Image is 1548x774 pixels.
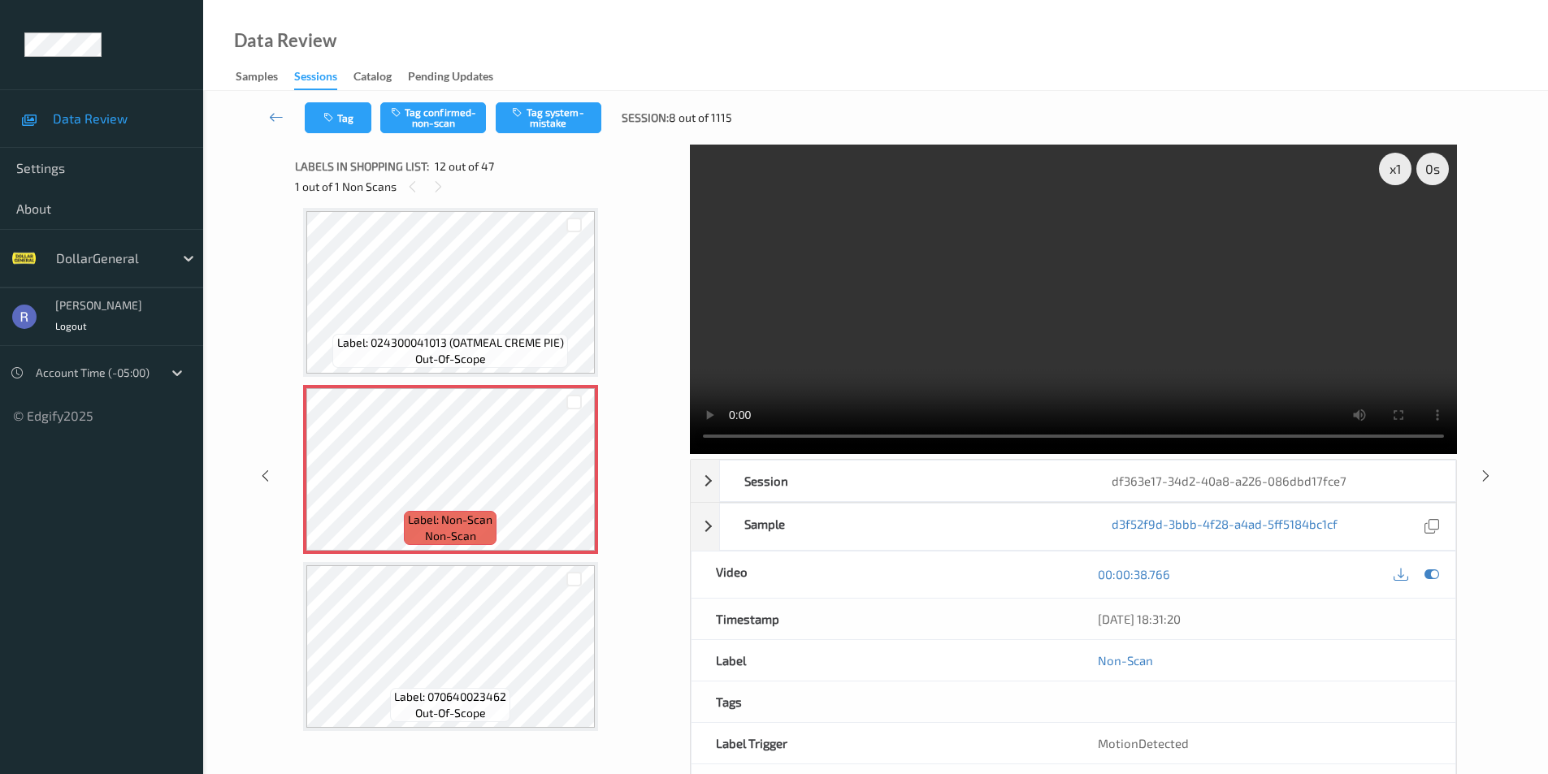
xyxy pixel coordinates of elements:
[1416,153,1449,185] div: 0 s
[295,176,679,197] div: 1 out of 1 Non Scans
[353,66,408,89] a: Catalog
[720,461,1087,501] div: Session
[337,335,564,351] span: Label: 024300041013 (OATMEAL CREME PIE)
[294,68,337,90] div: Sessions
[415,705,486,721] span: out-of-scope
[295,158,429,175] span: Labels in shopping list:
[691,460,1456,502] div: Sessiondf363e17-34d2-40a8-a226-086dbd17fce7
[1098,566,1170,582] a: 00:00:38.766
[496,102,601,133] button: Tag system-mistake
[415,351,486,367] span: out-of-scope
[1098,652,1153,668] a: Non-Scan
[692,723,1073,763] div: Label Trigger
[353,68,392,89] div: Catalog
[1087,461,1455,501] div: df363e17-34d2-40a8-a226-086dbd17fce7
[435,158,494,175] span: 12 out of 47
[236,68,278,89] div: Samples
[394,689,506,705] span: Label: 070640023462
[408,66,509,89] a: Pending Updates
[692,640,1073,681] div: Label
[692,681,1073,722] div: Tags
[380,102,486,133] button: Tag confirmed-non-scan
[1073,723,1455,763] div: MotionDetected
[692,599,1073,639] div: Timestamp
[408,512,492,528] span: Label: Non-Scan
[691,503,1456,551] div: Sampled3f52f9d-3bbb-4f28-a4ad-5ff5184bc1cf
[1098,611,1431,627] div: [DATE] 18:31:20
[622,110,669,126] span: Session:
[425,528,476,544] span: non-scan
[234,32,336,49] div: Data Review
[294,66,353,90] a: Sessions
[236,66,294,89] a: Samples
[305,102,371,133] button: Tag
[408,68,493,89] div: Pending Updates
[692,551,1073,598] div: Video
[669,110,732,126] span: 8 out of 1115
[1379,153,1411,185] div: x 1
[720,504,1087,550] div: Sample
[1112,516,1338,538] a: d3f52f9d-3bbb-4f28-a4ad-5ff5184bc1cf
